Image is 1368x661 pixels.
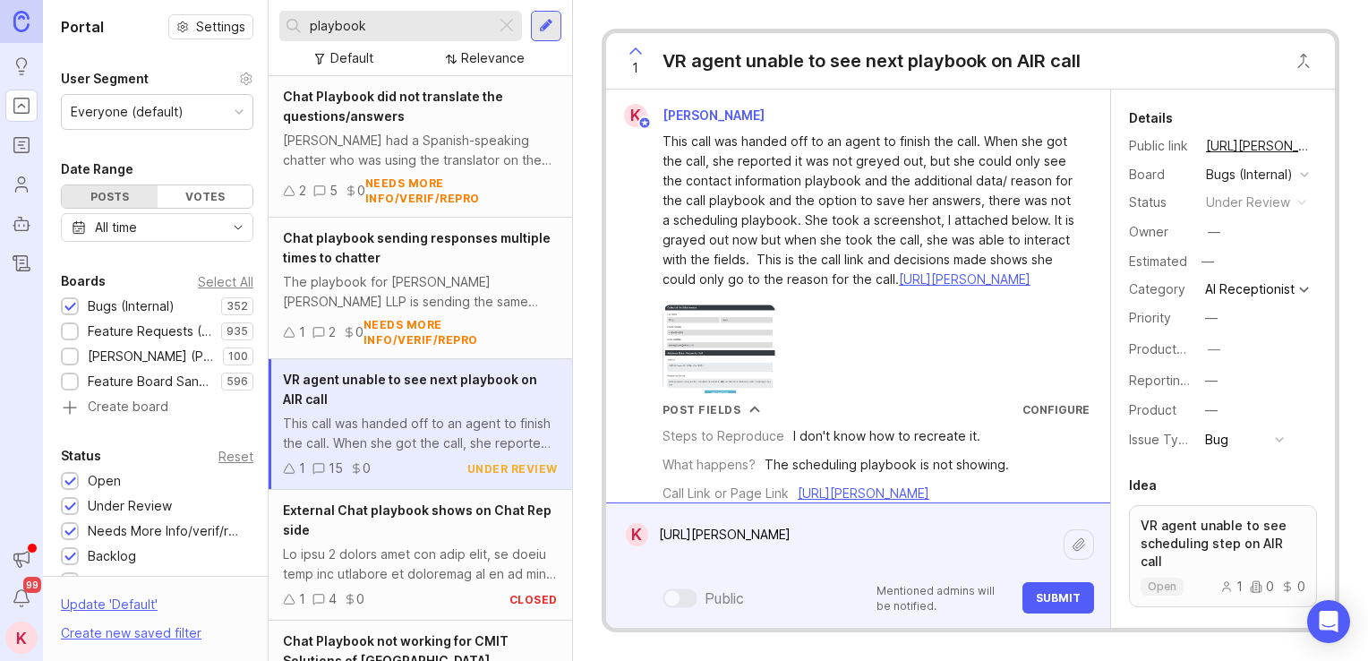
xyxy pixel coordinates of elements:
[1307,600,1350,643] div: Open Intercom Messenger
[227,324,248,339] p: 935
[1201,134,1317,158] a: [URL][PERSON_NAME]
[158,185,253,208] div: Votes
[1286,43,1321,79] button: Close button
[5,129,38,161] a: Roadmaps
[1206,165,1293,185] div: Bugs (Internal)
[95,218,137,237] div: All time
[663,484,789,503] div: Call Link or Page Link
[1205,400,1218,420] div: —
[5,208,38,240] a: Autopilot
[363,459,371,478] div: 0
[1129,341,1224,356] label: ProductboardID
[283,131,558,170] div: [PERSON_NAME] had a Spanish-speaking chatter who was using the translator on the chat, however, w...
[1129,279,1192,299] div: Category
[663,426,784,446] div: Steps to Reproduce
[88,372,212,391] div: Feature Board Sandbox [DATE]
[196,18,245,36] span: Settings
[88,471,121,491] div: Open
[88,546,136,566] div: Backlog
[1129,402,1176,417] label: Product
[227,299,248,313] p: 352
[1208,222,1220,242] div: —
[1141,517,1305,571] p: VR agent unable to see scheduling step on AIR call
[283,230,551,265] span: Chat playbook sending responses multiple times to chatter
[663,132,1074,289] div: This call was handed off to an agent to finish the call. When she got the call, she reported it w...
[329,181,338,201] div: 5
[299,322,305,342] div: 1
[329,459,343,478] div: 15
[269,218,572,359] a: Chat playbook sending responses multiple times to chatterThe playbook for [PERSON_NAME] [PERSON_N...
[88,322,212,341] div: Feature Requests (Internal)
[467,461,558,476] div: under review
[269,76,572,218] a: Chat Playbook did not translate the questions/answers[PERSON_NAME] had a Spanish-speaking chatter...
[61,623,201,643] div: Create new saved filter
[61,400,253,416] a: Create board
[61,595,158,623] div: Update ' Default '
[663,48,1081,73] div: VR agent unable to see next playbook on AIR call
[1208,339,1220,359] div: —
[365,176,558,206] div: needs more info/verif/repro
[632,58,638,78] span: 1
[5,50,38,82] a: Ideas
[5,168,38,201] a: Users
[61,445,101,467] div: Status
[5,90,38,122] a: Portal
[283,89,503,124] span: Chat Playbook did not translate the questions/answers
[283,272,558,312] div: The playbook for [PERSON_NAME] [PERSON_NAME] LLP is sending the same information multiple times t...
[5,543,38,575] button: Announcements
[71,102,184,122] div: Everyone (default)
[88,347,214,366] div: [PERSON_NAME] (Public)
[1129,505,1317,607] a: VR agent unable to see scheduling step on AIR callopen100
[224,220,252,235] svg: toggle icon
[1205,371,1218,391] div: —
[168,14,253,39] button: Settings
[218,451,253,461] div: Reset
[1281,580,1305,593] div: 0
[1129,373,1225,388] label: Reporting Team
[765,455,1009,475] div: The scheduling playbook is not showing.
[61,68,149,90] div: User Segment
[876,583,1012,614] p: Mentioned admins will be notified.
[357,181,365,201] div: 0
[283,502,551,537] span: External Chat playbook shows on Chat Rep side
[5,582,38,614] button: Notifications
[899,271,1030,287] a: [URL][PERSON_NAME]
[88,296,175,316] div: Bugs (Internal)
[1129,475,1157,496] div: Idea
[283,414,558,453] div: This call was handed off to an agent to finish the call. When she got the call, she reported it w...
[509,592,558,607] div: closed
[663,304,776,393] img: https://canny-assets.io/images/33b44ca1b6c73a45932de8c80c627d36.png
[624,104,647,127] div: K
[299,589,305,609] div: 1
[283,372,537,407] span: VR agent unable to see next playbook on AIR call
[62,185,158,208] div: Posts
[1202,338,1226,361] button: ProductboardID
[5,247,38,279] a: Changelog
[363,317,558,348] div: needs more info/verif/repro
[88,571,150,591] div: Candidate
[1196,250,1219,273] div: —
[5,622,38,654] button: K
[283,545,558,584] div: Lo ipsu 2 dolors amet con adip elit, se doeiu temp inc utlabore et doloremag al en ad min ven qui...
[1205,308,1218,328] div: —
[648,518,1064,571] textarea: [URL][PERSON_NAME]
[663,402,741,417] div: Post Fields
[663,107,765,123] span: [PERSON_NAME]
[1129,432,1194,447] label: Issue Type
[330,48,373,68] div: Default
[626,523,648,546] div: K
[61,16,104,38] h1: Portal
[1129,310,1171,325] label: Priority
[1129,222,1192,242] div: Owner
[663,455,756,475] div: What happens?
[637,116,651,130] img: member badge
[228,349,248,364] p: 100
[1022,403,1090,416] a: Configure
[705,588,744,609] div: Public
[269,359,572,490] a: VR agent unable to see next playbook on AIR callThis call was handed off to an agent to finish th...
[61,159,133,180] div: Date Range
[23,577,41,593] span: 99
[1036,591,1081,605] span: Submit
[1220,580,1243,593] div: 1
